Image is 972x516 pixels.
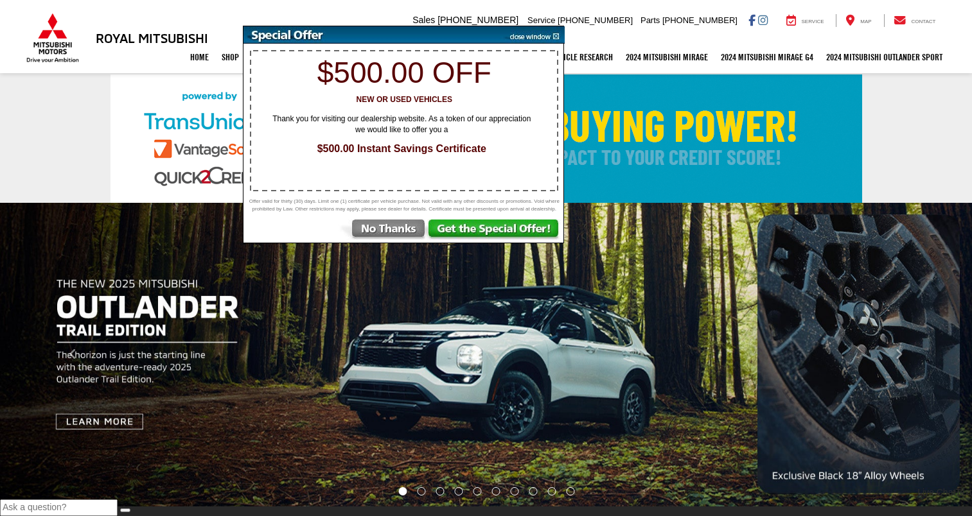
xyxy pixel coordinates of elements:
[917,486,955,499] a: Live Chat
[662,15,738,25] span: [PHONE_NUMBER]
[748,15,756,25] a: Facebook: Click to visit our Facebook page
[826,228,972,481] button: Click to view next picture.
[884,14,946,27] a: Contact
[251,96,558,104] h3: New or Used Vehicles
[120,508,130,512] button: Send
[427,219,563,243] img: Get the Special Offer
[802,19,824,24] span: Service
[510,487,518,495] li: Go to slide number 7.
[820,41,949,73] a: 2024 Mitsubishi Outlander SPORT
[455,487,463,495] li: Go to slide number 4.
[500,26,565,44] img: close window
[641,15,660,25] span: Parts
[566,487,574,495] li: Go to slide number 10.
[184,41,215,73] a: Home
[110,74,862,203] img: Check Your Buying Power
[412,15,435,25] span: Sales
[437,15,518,25] span: [PHONE_NUMBER]
[473,487,482,495] li: Go to slide number 5.
[547,487,556,495] li: Go to slide number 9.
[529,487,537,495] li: Go to slide number 8.
[777,14,834,27] a: Service
[714,41,820,73] a: 2024 Mitsubishi Mirage G4
[338,219,427,243] img: No Thanks, Continue to Website
[243,26,500,44] img: Special Offer
[491,487,500,495] li: Go to slide number 6.
[758,15,768,25] a: Instagram: Click to visit our Instagram page
[251,56,558,89] h1: $500.00 off
[558,15,633,25] span: [PHONE_NUMBER]
[215,41,245,73] a: Shop
[955,486,972,499] a: Text
[96,31,208,45] h3: Royal Mitsubishi
[257,142,546,157] span: $500.00 Instant Savings Certificate
[418,487,426,495] li: Go to slide number 2.
[619,41,714,73] a: 2024 Mitsubishi Mirage
[860,19,871,24] span: Map
[836,14,881,27] a: Map
[911,19,935,24] span: Contact
[263,114,540,135] span: Thank you for visiting our dealership website. As a token of our appreciation we would like to of...
[527,15,555,25] span: Service
[24,13,82,63] img: Mitsubishi
[398,487,407,495] li: Go to slide number 1.
[436,487,445,495] li: Go to slide number 3.
[247,198,561,213] span: Offer valid for thirty (30) days. Limit one (1) certificate per vehicle purchase. Not valid with ...
[955,487,972,497] span: Text
[917,487,955,497] span: Live Chat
